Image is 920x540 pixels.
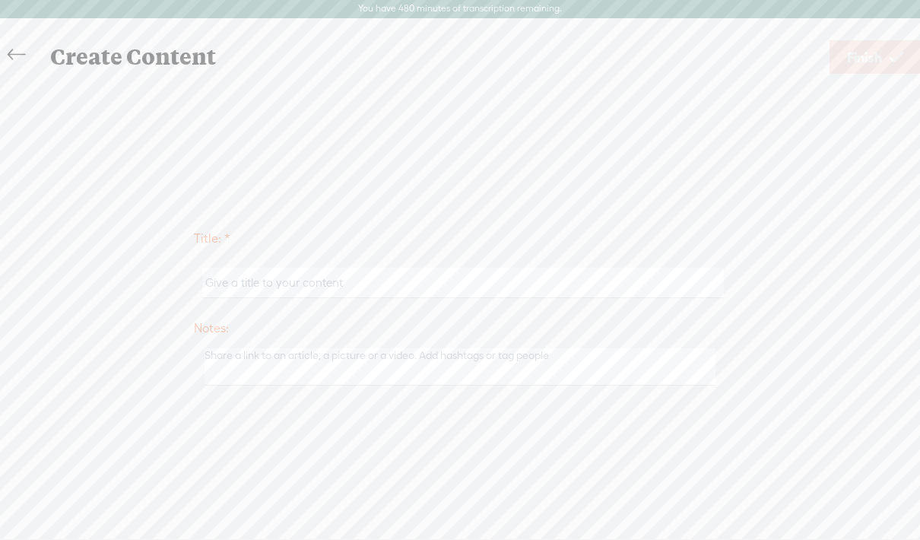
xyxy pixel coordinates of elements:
[358,3,562,15] label: You have 480 minutes of transcription remaining.
[194,224,726,255] label: Title: *
[847,38,882,77] span: Finish
[194,313,726,345] label: Notes:
[202,268,723,297] input: Give a title to your content
[40,37,830,77] div: Create Content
